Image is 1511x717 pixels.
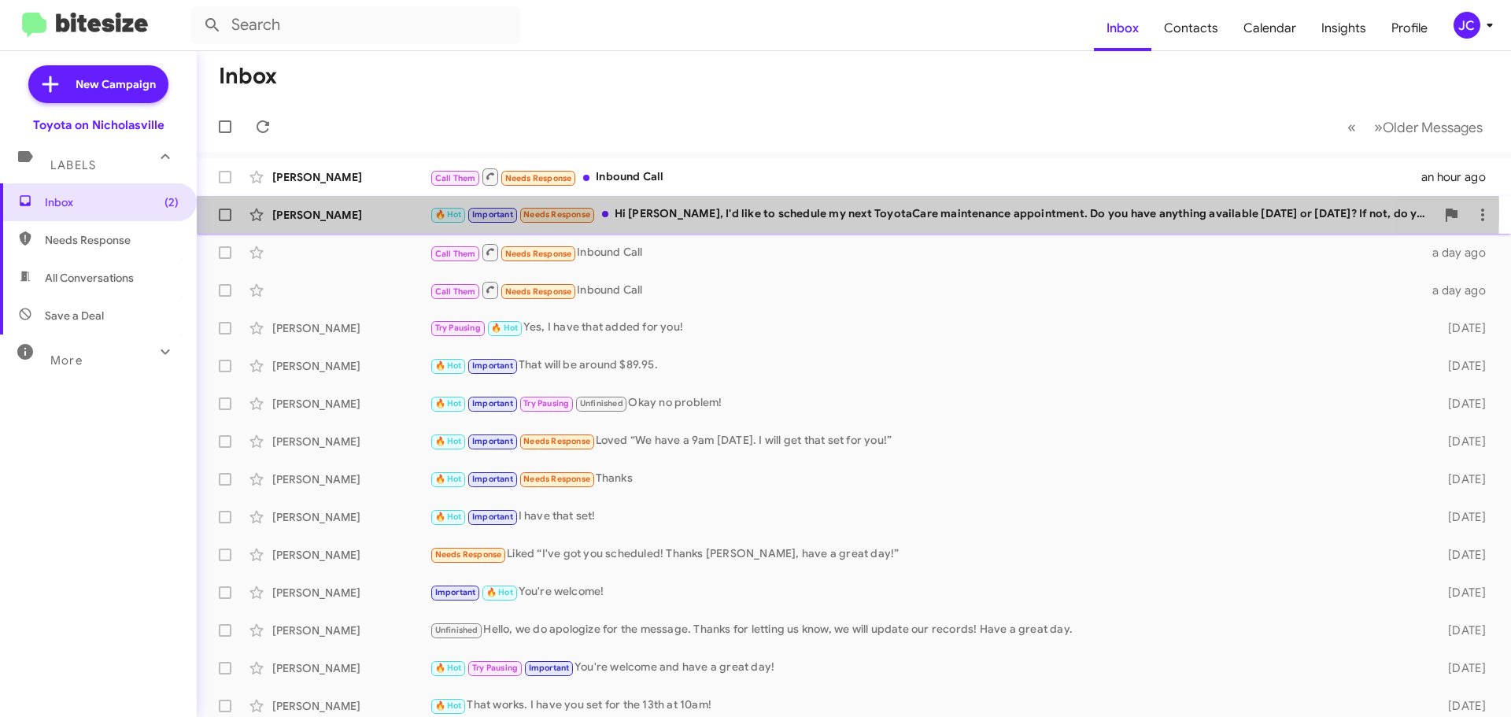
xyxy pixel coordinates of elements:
[430,697,1423,715] div: That works. I have you set for the 13th at 10am!
[430,583,1423,601] div: You're welcome!
[1309,6,1379,51] a: Insights
[1423,358,1498,374] div: [DATE]
[435,323,481,333] span: Try Pausing
[50,353,83,368] span: More
[435,549,502,560] span: Needs Response
[1379,6,1440,51] a: Profile
[1423,547,1498,563] div: [DATE]
[1151,6,1231,51] a: Contacts
[523,398,569,408] span: Try Pausing
[272,509,430,525] div: [PERSON_NAME]
[435,209,462,220] span: 🔥 Hot
[1231,6,1309,51] a: Calendar
[272,396,430,412] div: [PERSON_NAME]
[430,432,1423,450] div: Loved “We have a 9am [DATE]. I will get that set for you!”
[1423,471,1498,487] div: [DATE]
[505,249,572,259] span: Needs Response
[472,436,513,446] span: Important
[430,621,1423,639] div: Hello, we do apologize for the message. Thanks for letting us know, we will update our records! H...
[505,173,572,183] span: Needs Response
[272,358,430,374] div: [PERSON_NAME]
[435,474,462,484] span: 🔥 Hot
[472,663,518,673] span: Try Pausing
[272,660,430,676] div: [PERSON_NAME]
[430,508,1423,526] div: I have that set!
[45,232,179,248] span: Needs Response
[1423,283,1498,298] div: a day ago
[472,512,513,522] span: Important
[523,209,590,220] span: Needs Response
[272,434,430,449] div: [PERSON_NAME]
[272,169,430,185] div: [PERSON_NAME]
[1440,12,1494,39] button: JC
[1383,119,1483,136] span: Older Messages
[272,471,430,487] div: [PERSON_NAME]
[430,319,1423,337] div: Yes, I have that added for you!
[45,308,104,323] span: Save a Deal
[529,663,570,673] span: Important
[1423,245,1498,261] div: a day ago
[50,158,96,172] span: Labels
[435,398,462,408] span: 🔥 Hot
[472,209,513,220] span: Important
[272,585,430,601] div: [PERSON_NAME]
[272,547,430,563] div: [PERSON_NAME]
[430,394,1423,412] div: Okay no problem!
[272,320,430,336] div: [PERSON_NAME]
[435,360,462,371] span: 🔥 Hot
[190,6,521,44] input: Search
[1421,169,1498,185] div: an hour ago
[491,323,518,333] span: 🔥 Hot
[1347,117,1356,137] span: «
[430,357,1423,375] div: That will be around $89.95.
[1423,320,1498,336] div: [DATE]
[435,587,476,597] span: Important
[430,280,1423,300] div: Inbound Call
[580,398,623,408] span: Unfinished
[430,545,1423,564] div: Liked “I've got you scheduled! Thanks [PERSON_NAME], have a great day!”
[219,64,277,89] h1: Inbox
[1339,111,1492,143] nav: Page navigation example
[1338,111,1365,143] button: Previous
[33,117,164,133] div: Toyota on Nicholasville
[28,65,168,103] a: New Campaign
[1454,12,1480,39] div: JC
[272,623,430,638] div: [PERSON_NAME]
[435,512,462,522] span: 🔥 Hot
[430,242,1423,262] div: Inbound Call
[1423,698,1498,714] div: [DATE]
[1423,509,1498,525] div: [DATE]
[76,76,156,92] span: New Campaign
[472,398,513,408] span: Important
[430,470,1423,488] div: Thanks
[435,249,476,259] span: Call Them
[1423,434,1498,449] div: [DATE]
[1365,111,1492,143] button: Next
[1423,585,1498,601] div: [DATE]
[272,207,430,223] div: [PERSON_NAME]
[435,436,462,446] span: 🔥 Hot
[45,194,179,210] span: Inbox
[435,625,478,635] span: Unfinished
[523,436,590,446] span: Needs Response
[272,698,430,714] div: [PERSON_NAME]
[435,663,462,673] span: 🔥 Hot
[45,270,134,286] span: All Conversations
[1423,660,1498,676] div: [DATE]
[486,587,513,597] span: 🔥 Hot
[1423,396,1498,412] div: [DATE]
[430,167,1421,187] div: Inbound Call
[1094,6,1151,51] span: Inbox
[435,173,476,183] span: Call Them
[1374,117,1383,137] span: »
[505,286,572,297] span: Needs Response
[435,286,476,297] span: Call Them
[435,700,462,711] span: 🔥 Hot
[430,659,1423,677] div: You're welcome and have a great day!
[472,474,513,484] span: Important
[164,194,179,210] span: (2)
